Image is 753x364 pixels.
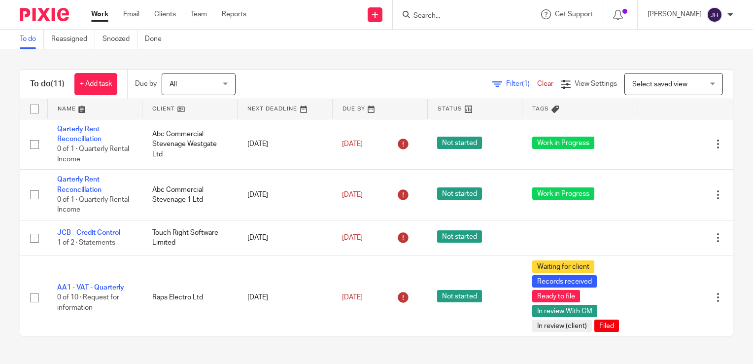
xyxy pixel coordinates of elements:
[51,30,95,49] a: Reassigned
[142,220,238,255] td: Touch Right Software Limited
[123,9,139,19] a: Email
[537,80,553,87] a: Clear
[522,80,530,87] span: (1)
[57,126,102,143] a: Qarterly Rent Reconcillation
[145,30,169,49] a: Done
[20,8,69,21] img: Pixie
[135,79,157,89] p: Due by
[170,81,177,88] span: All
[142,119,238,170] td: Abc Commercial Stevenage Westgate Ltd
[437,230,482,243] span: Not started
[532,137,594,149] span: Work in Progress
[437,290,482,302] span: Not started
[57,239,115,246] span: 1 of 2 · Statements
[20,30,44,49] a: To do
[91,9,108,19] a: Work
[707,7,722,23] img: svg%3E
[30,79,65,89] h1: To do
[555,11,593,18] span: Get Support
[238,220,333,255] td: [DATE]
[142,255,238,340] td: Raps Electro Ltd
[532,305,597,317] span: In review With CM
[57,196,129,214] span: 0 of 1 · Quarterly Rental Income
[532,260,594,273] span: Waiting for client
[342,294,363,301] span: [DATE]
[222,9,246,19] a: Reports
[142,170,238,220] td: Abc Commercial Stevenage 1 Ltd
[57,229,120,236] a: JCB - Credit Control
[342,141,363,147] span: [DATE]
[342,234,363,241] span: [DATE]
[103,30,137,49] a: Snoozed
[594,320,619,332] span: Filed
[74,73,117,95] a: + Add task
[437,187,482,200] span: Not started
[532,275,597,288] span: Records received
[532,187,594,200] span: Work in Progress
[532,320,592,332] span: In review (client)
[238,170,333,220] td: [DATE]
[575,80,617,87] span: View Settings
[154,9,176,19] a: Clients
[51,80,65,88] span: (11)
[57,146,129,163] span: 0 of 1 · Quarterly Rental Income
[57,284,124,291] a: AA1 - VAT - Quarterly
[437,137,482,149] span: Not started
[532,106,549,111] span: Tags
[238,255,333,340] td: [DATE]
[342,191,363,198] span: [DATE]
[532,233,628,243] div: ---
[506,80,537,87] span: Filter
[648,9,702,19] p: [PERSON_NAME]
[57,294,119,311] span: 0 of 10 · Request for information
[632,81,687,88] span: Select saved view
[238,119,333,170] td: [DATE]
[412,12,501,21] input: Search
[57,176,102,193] a: Qarterly Rent Reconcillation
[191,9,207,19] a: Team
[532,290,580,302] span: Ready to file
